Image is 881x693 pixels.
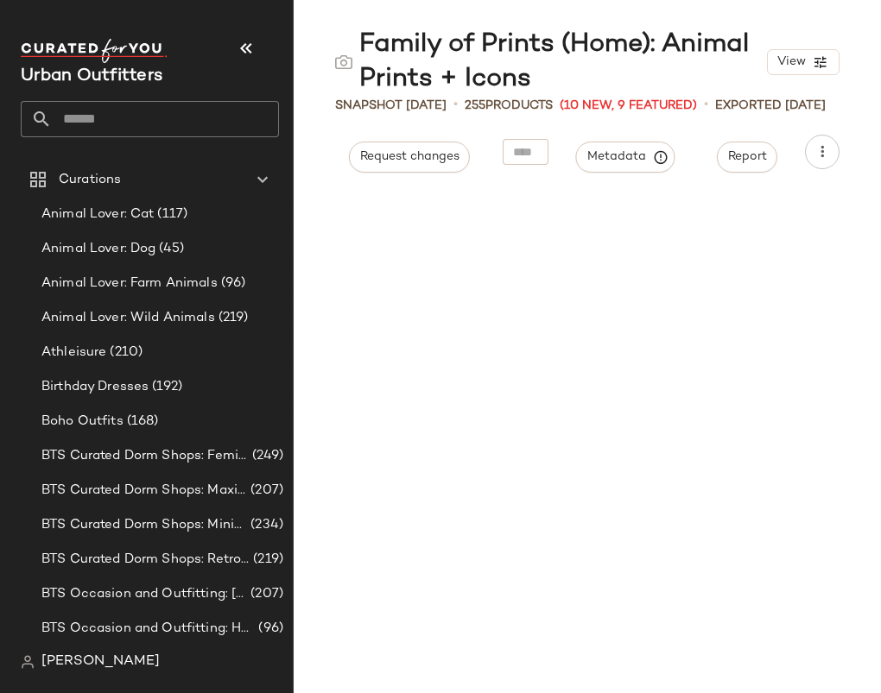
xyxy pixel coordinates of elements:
[41,343,106,362] span: Athleisure
[453,95,458,116] span: •
[776,55,806,69] span: View
[41,619,255,639] span: BTS Occasion and Outfitting: Homecoming Dresses
[41,550,250,570] span: BTS Curated Dorm Shops: Retro+ Boho
[21,39,168,63] img: cfy_white_logo.C9jOOHJF.svg
[250,550,283,570] span: (219)
[41,446,249,466] span: BTS Curated Dorm Shops: Feminine
[215,308,249,328] span: (219)
[335,97,447,115] span: Snapshot [DATE]
[255,619,283,639] span: (96)
[218,274,246,293] span: (96)
[21,655,35,669] img: svg%3e
[704,95,708,116] span: •
[349,142,470,173] button: Request changes
[586,149,665,165] span: Metadata
[247,584,283,604] span: (207)
[247,515,283,535] span: (234)
[715,97,826,115] p: Exported [DATE]
[727,150,767,164] span: Report
[465,97,553,115] div: Products
[41,481,247,501] span: BTS Curated Dorm Shops: Maximalist
[41,308,215,328] span: Animal Lover: Wild Animals
[155,239,184,259] span: (45)
[41,205,154,224] span: Animal Lover: Cat
[21,67,162,85] span: Current Company Name
[560,97,697,115] span: (10 New, 9 Featured)
[41,652,160,672] span: [PERSON_NAME]
[335,54,352,71] img: svg%3e
[576,142,675,173] button: Metadata
[247,481,283,501] span: (207)
[767,49,840,75] button: View
[106,343,143,362] span: (210)
[335,28,767,97] div: Family of Prints (Home): Animal Prints + Icons
[59,170,121,190] span: Curations
[41,239,155,259] span: Animal Lover: Dog
[41,377,149,397] span: Birthday Dresses
[124,412,159,432] span: (168)
[41,515,247,535] span: BTS Curated Dorm Shops: Minimalist
[249,446,283,466] span: (249)
[41,274,218,293] span: Animal Lover: Farm Animals
[717,142,777,173] button: Report
[154,205,187,224] span: (117)
[41,584,247,604] span: BTS Occasion and Outfitting: [PERSON_NAME] to Party
[359,150,460,164] span: Request changes
[41,412,124,432] span: Boho Outfits
[149,377,182,397] span: (192)
[465,99,485,112] span: 255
